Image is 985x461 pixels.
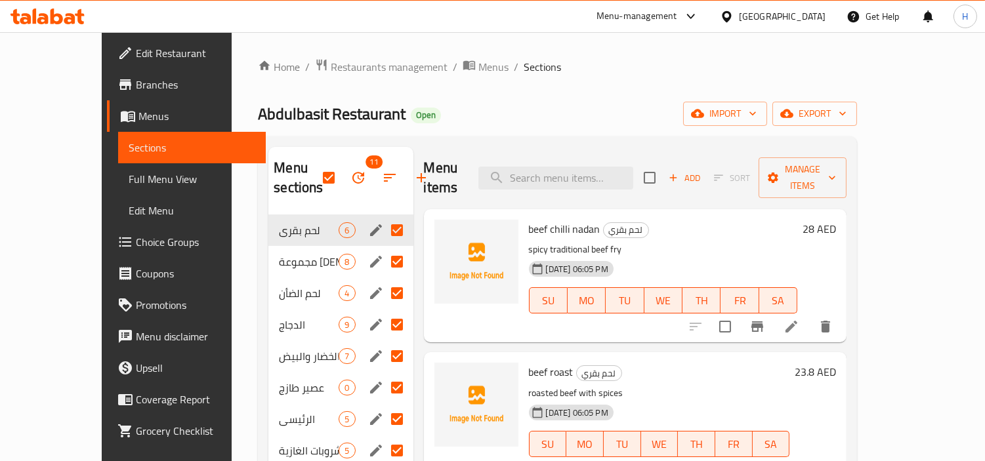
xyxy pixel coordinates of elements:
[478,59,509,75] span: Menus
[118,163,266,195] a: Full Menu View
[739,9,826,24] div: [GEOGRAPHIC_DATA]
[646,435,673,454] span: WE
[453,59,457,75] li: /
[339,224,354,237] span: 6
[136,77,256,92] span: Branches
[339,256,354,268] span: 8
[406,162,437,193] button: Add section
[753,431,790,457] button: SA
[683,435,710,454] span: TH
[529,287,568,313] button: SU
[136,360,256,376] span: Upsell
[759,287,797,313] button: SA
[366,346,386,366] button: edit
[343,162,374,193] span: Bulk update
[268,340,413,372] div: الخضار والبيض7edit
[783,106,847,122] span: export
[268,277,413,309] div: لحم الضأن4edit
[279,348,339,364] span: الخضار والبيض
[107,352,266,384] a: Upsell
[803,220,836,238] h6: 28 AED
[597,9,677,24] div: Menu-management
[715,431,753,457] button: FR
[339,445,354,457] span: 5
[366,409,386,429] button: edit
[339,443,355,458] div: items
[339,382,354,394] span: 0
[568,287,606,313] button: MO
[279,411,339,427] span: الرئيسي
[339,222,355,238] div: items
[572,435,598,454] span: MO
[663,168,705,188] span: Add item
[810,311,841,342] button: delete
[339,413,354,426] span: 5
[742,311,773,342] button: Branch-specific-item
[339,319,354,331] span: 9
[573,291,600,310] span: MO
[566,431,604,457] button: MO
[107,258,266,289] a: Coupons
[463,58,509,75] a: Menus
[529,431,567,457] button: SU
[107,100,266,132] a: Menus
[268,309,413,340] div: الدجاج9edit
[784,319,799,334] a: Edit menu item
[107,289,266,321] a: Promotions
[667,170,702,186] span: Add
[129,171,256,187] span: Full Menu View
[136,423,256,439] span: Grocery Checklist
[366,283,386,303] button: edit
[136,266,256,281] span: Coupons
[524,59,561,75] span: Sections
[268,372,413,403] div: عصير طازج0edit
[339,317,355,332] div: items
[258,58,857,75] nav: breadcrumb
[609,435,636,454] span: TU
[279,285,339,301] div: لحم الضأن
[374,162,406,193] span: Sort sections
[604,431,641,457] button: TU
[759,157,847,198] button: Manage items
[678,431,715,457] button: TH
[411,108,441,123] div: Open
[644,287,682,313] button: WE
[576,365,622,381] div: لحم بقري
[107,415,266,447] a: Grocery Checklist
[962,9,968,24] span: H
[268,214,413,246] div: لحم بقري6edit
[339,348,355,364] div: items
[535,291,562,310] span: SU
[514,59,518,75] li: /
[366,155,383,169] span: 11
[711,313,739,340] span: Select to update
[136,391,256,407] span: Coverage Report
[136,234,256,250] span: Choice Groups
[279,380,339,395] span: عصير طازج
[138,108,256,124] span: Menus
[541,407,614,419] span: [DATE] 06:05 PM
[366,378,386,397] button: edit
[339,380,355,395] div: items
[279,254,339,270] span: مجموعة [DEMOGRAPHIC_DATA]
[577,366,621,381] span: لحم بقري
[611,291,639,310] span: TU
[107,226,266,258] a: Choice Groups
[129,140,256,155] span: Sections
[434,363,518,447] img: beef roast
[279,317,339,332] div: الدجاج
[136,329,256,344] span: Menu disclaimer
[279,222,339,238] span: لحم بقري
[721,287,759,313] button: FR
[331,59,448,75] span: Restaurants management
[136,297,256,313] span: Promotions
[268,403,413,435] div: الرئيسي5edit
[279,443,339,458] span: المشروبات الغازية
[305,59,310,75] li: /
[604,222,648,237] span: لحم بقري
[118,195,266,226] a: Edit Menu
[136,45,256,61] span: Edit Restaurant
